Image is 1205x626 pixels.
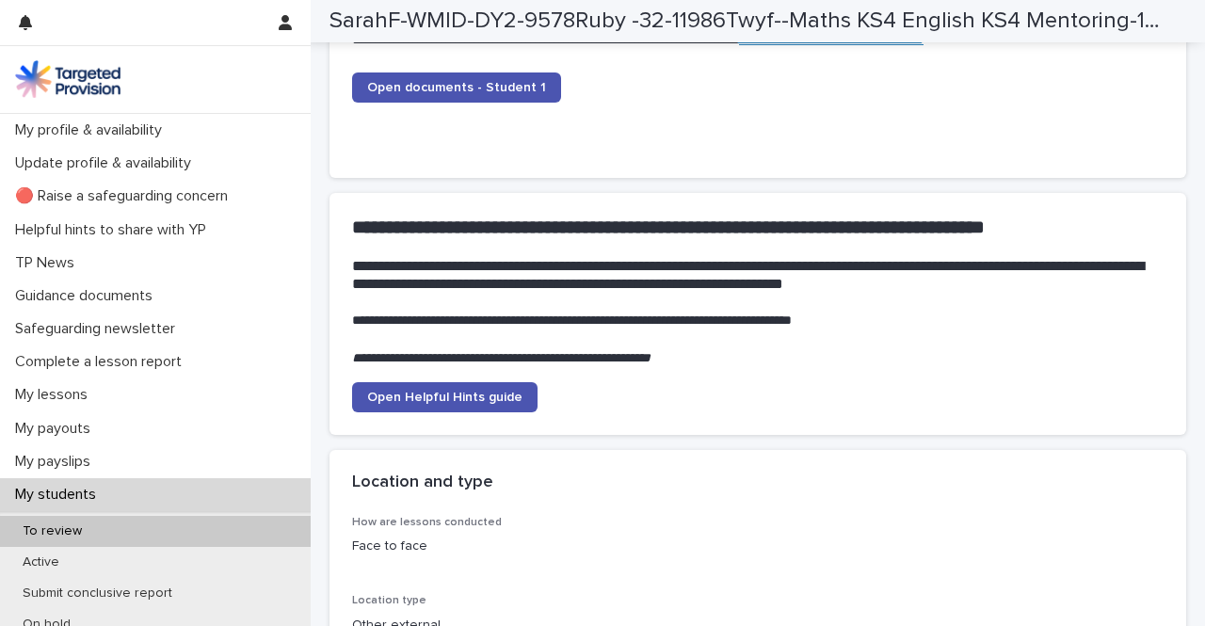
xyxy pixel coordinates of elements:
img: M5nRWzHhSzIhMunXDL62 [15,60,120,98]
p: My payslips [8,453,105,471]
p: Guidance documents [8,287,168,305]
p: Complete a lesson report [8,353,197,371]
p: My lessons [8,386,103,404]
p: My profile & availability [8,121,177,139]
p: Helpful hints to share with YP [8,221,221,239]
p: Face to face [352,537,607,556]
p: Update profile & availability [8,154,206,172]
p: My students [8,486,111,504]
h2: SarahF-WMID-DY2-9578Ruby -32-11986Twyf--Maths KS4 English KS4 Mentoring-16223 [329,8,1165,35]
p: My payouts [8,420,105,438]
span: How are lessons conducted [352,517,502,528]
p: 🔴 Raise a safeguarding concern [8,187,243,205]
h2: Location and type [352,473,493,493]
span: Open documents - Student 1 [367,81,546,94]
p: To review [8,523,97,539]
p: TP News [8,254,89,272]
span: Location type [352,595,426,606]
p: Safeguarding newsletter [8,320,190,338]
span: Open Helpful Hints guide [367,391,522,404]
p: Submit conclusive report [8,586,187,602]
p: Active [8,554,74,570]
a: Open Helpful Hints guide [352,382,538,412]
a: Open documents - Student 1 [352,72,561,103]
